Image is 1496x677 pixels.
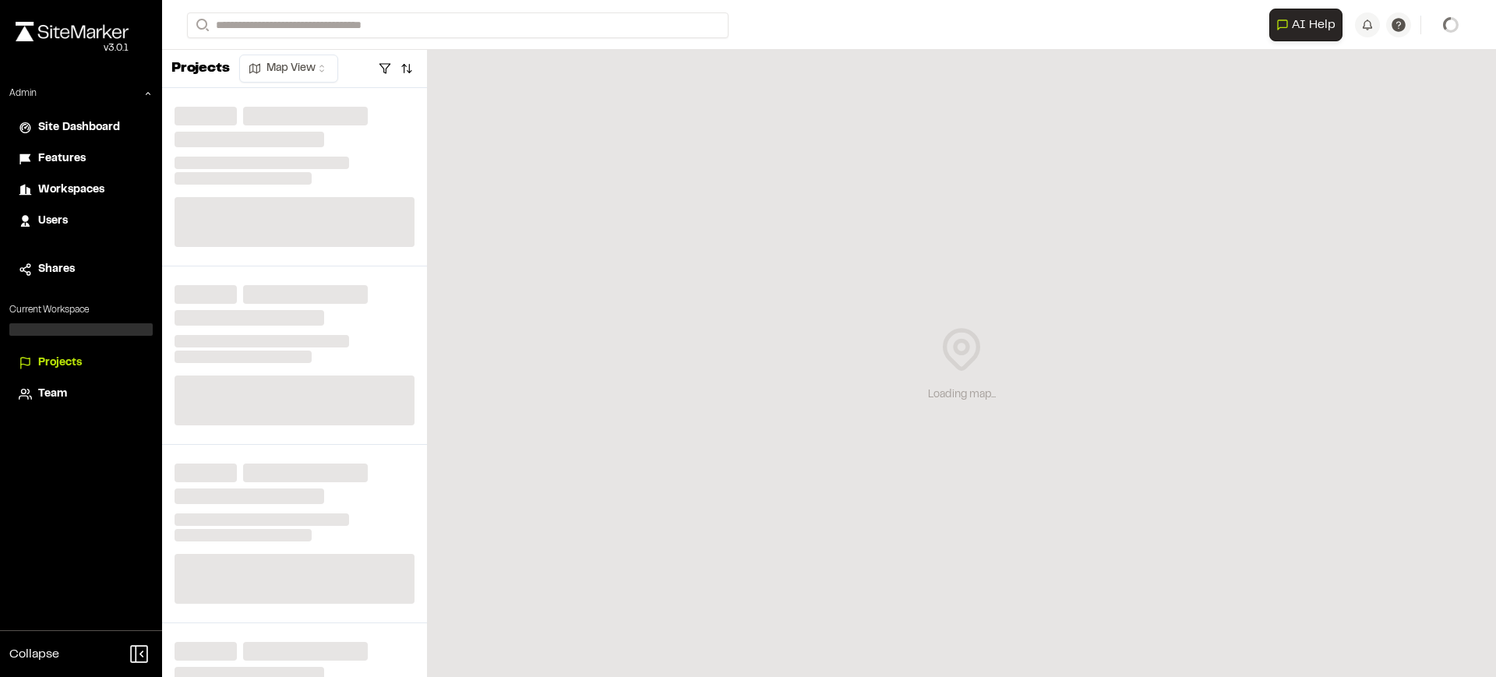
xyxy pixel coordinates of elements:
a: Features [19,150,143,167]
div: Loading map... [928,386,996,404]
span: AI Help [1292,16,1335,34]
a: Projects [19,354,143,372]
span: Projects [38,354,82,372]
span: Workspaces [38,182,104,199]
button: Open AI Assistant [1269,9,1343,41]
div: Open AI Assistant [1269,9,1349,41]
a: Team [19,386,143,403]
p: Projects [171,58,230,79]
span: Collapse [9,645,59,664]
div: Oh geez...please don't... [16,41,129,55]
span: Shares [38,261,75,278]
span: Team [38,386,67,403]
a: Site Dashboard [19,119,143,136]
img: rebrand.png [16,22,129,41]
span: Site Dashboard [38,119,120,136]
a: Shares [19,261,143,278]
a: Workspaces [19,182,143,199]
p: Current Workspace [9,303,153,317]
span: Features [38,150,86,167]
span: Users [38,213,68,230]
p: Admin [9,86,37,100]
a: Users [19,213,143,230]
button: Search [187,12,215,38]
